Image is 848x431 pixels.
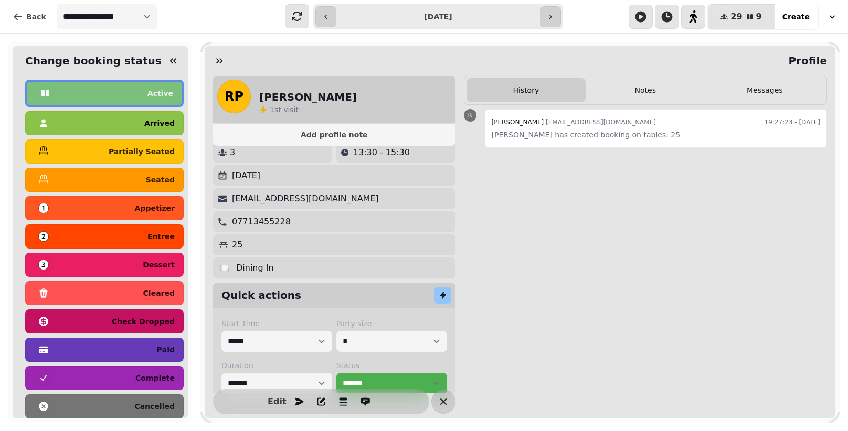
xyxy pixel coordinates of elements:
[26,13,46,20] span: Back
[492,118,544,126] span: [PERSON_NAME]
[270,105,274,114] span: 1
[25,338,184,362] button: paid
[336,360,447,371] label: Status
[784,53,827,68] h2: Profile
[232,215,291,228] p: 07713455228
[21,53,162,68] h2: Change booking status
[4,4,55,29] button: Back
[219,262,230,274] p: 🍽️
[236,262,274,274] p: Dining In
[492,128,820,141] p: [PERSON_NAME] has created booking on tables: 25
[135,374,175,382] p: complete
[232,239,242,251] p: 25
[134,403,175,410] p: cancelled
[232,169,260,182] p: [DATE]
[25,196,184,220] button: appetizer
[157,346,175,353] p: paid
[336,318,447,329] label: Party size
[146,176,175,184] p: seated
[25,168,184,192] button: seated
[135,204,175,212] p: appetizer
[25,253,184,277] button: dessert
[144,120,175,127] p: arrived
[708,4,774,29] button: 299
[25,139,184,164] button: partially seated
[765,116,820,128] time: 19:27:23 - [DATE]
[25,394,184,418] button: cancelled
[25,309,184,333] button: check dropped
[221,318,332,329] label: Start Time
[782,13,810,20] span: Create
[25,80,184,107] button: active
[25,366,184,390] button: complete
[274,105,283,114] span: st
[225,90,243,103] span: RP
[221,288,301,303] h2: Quick actions
[271,397,283,406] span: Edit
[756,13,762,21] span: 9
[586,78,705,102] button: Notes
[267,391,288,412] button: Edit
[25,224,184,249] button: entree
[705,78,824,102] button: Messages
[259,90,357,104] h2: [PERSON_NAME]
[147,233,175,240] p: entree
[232,192,379,205] p: [EMAIL_ADDRESS][DOMAIN_NAME]
[774,4,818,29] button: Create
[353,146,410,159] p: 13:30 - 15:30
[221,360,332,371] label: Duration
[109,148,175,155] p: partially seated
[467,78,586,102] button: History
[270,104,299,115] p: visit
[112,318,175,325] p: check dropped
[226,131,443,138] span: Add profile note
[492,116,656,128] div: [EMAIL_ADDRESS][DOMAIN_NAME]
[147,90,173,97] p: active
[143,289,175,297] p: cleared
[217,128,451,142] button: Add profile note
[143,261,175,268] p: dessert
[25,111,184,135] button: arrived
[468,112,472,118] span: R
[25,281,184,305] button: cleared
[230,146,235,159] p: 3
[730,13,742,21] span: 29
